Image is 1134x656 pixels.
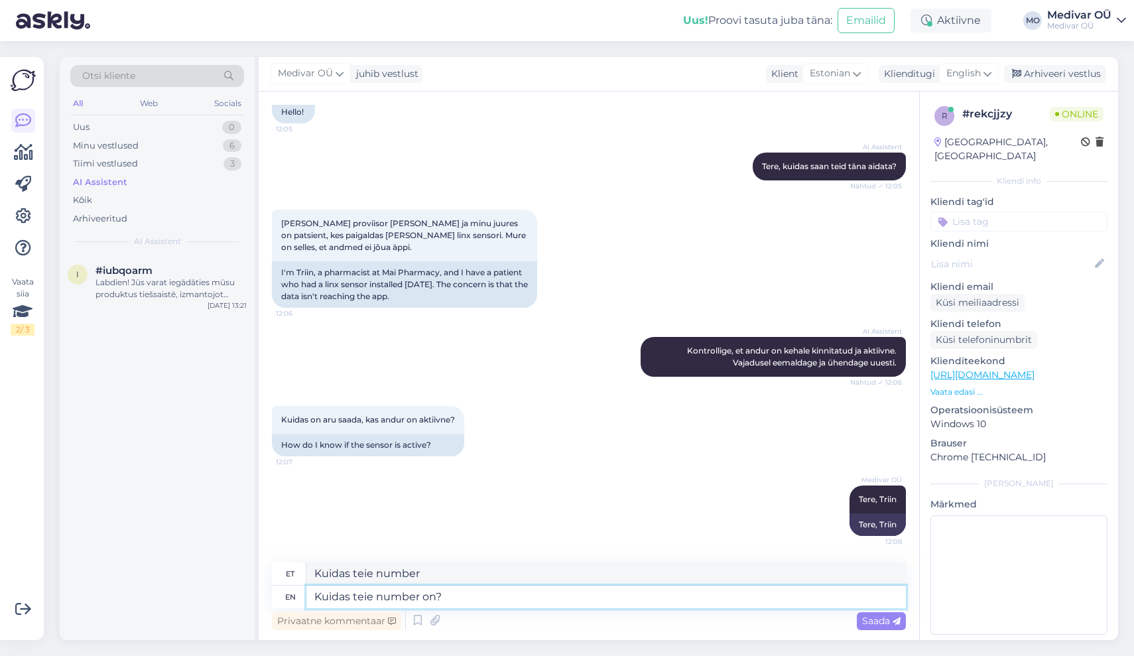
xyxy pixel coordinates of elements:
p: Kliendi telefon [930,317,1107,331]
div: # rekcjjzy [962,106,1050,122]
p: Klienditeekond [930,354,1107,368]
input: Lisa nimi [931,257,1092,271]
div: Tiimi vestlused [73,157,138,170]
div: Vaata siia [11,276,34,336]
p: Brauser [930,436,1107,450]
div: I'm Triin, a pharmacist at Mai Pharmacy, and I have a patient who had a linx sensor installed [DA... [272,261,537,308]
div: Kliendi info [930,175,1107,187]
div: Minu vestlused [73,139,139,153]
div: [PERSON_NAME] [930,478,1107,490]
div: All [70,95,86,112]
div: AI Assistent [73,176,127,189]
p: Märkmed [930,497,1107,511]
div: 6 [223,139,241,153]
span: Saada [862,615,901,627]
textarea: Kuidas teie number [306,562,906,585]
div: Aktiivne [911,9,991,33]
div: [DATE] 13:21 [208,300,247,310]
span: Online [1050,107,1103,121]
span: Kuidas on aru saada, kas andur on aktiivne? [281,415,455,425]
div: Proovi tasuta juba täna: [683,13,832,29]
p: Kliendi tag'id [930,195,1107,209]
b: Uus! [683,14,708,27]
p: Kliendi email [930,280,1107,294]
p: Kliendi nimi [930,237,1107,251]
div: Kõik [73,194,92,207]
div: How do I know if the sensor is active? [272,434,464,456]
span: 12:08 [852,537,902,547]
div: Uus [73,121,90,134]
div: en [285,586,296,608]
span: #iubqoarm [95,265,153,277]
div: 2 / 3 [11,324,34,336]
span: 12:06 [276,308,326,318]
div: MO [1023,11,1042,30]
span: Tere, kuidas saan teid täna aidata? [762,161,897,171]
a: Medivar OÜMedivar OÜ [1047,10,1126,31]
span: Medivar OÜ [852,475,902,485]
div: Küsi telefoninumbrit [930,331,1037,349]
div: [GEOGRAPHIC_DATA], [GEOGRAPHIC_DATA] [934,135,1081,163]
p: Windows 10 [930,417,1107,431]
span: i [76,269,79,279]
span: Kontrollige, et andur on kehale kinnitatud ja aktiivne. Vajadusel eemaldage ja ühendage uuesti. [687,346,899,367]
p: Chrome [TECHNICAL_ID] [930,450,1107,464]
input: Lisa tag [930,212,1107,231]
div: Klienditugi [879,67,935,81]
span: Medivar OÜ [278,66,333,81]
textarea: Kuidas teie number on? [306,586,906,608]
div: Hello! [272,101,315,123]
span: 12:07 [276,457,326,467]
div: Klient [766,67,798,81]
a: [URL][DOMAIN_NAME] [930,369,1035,381]
span: English [946,66,981,81]
div: Tere, Triin [850,513,906,536]
span: AI Assistent [134,235,181,247]
div: Socials [212,95,244,112]
span: Estonian [810,66,850,81]
div: 3 [223,157,241,170]
button: Emailid [838,8,895,33]
img: Askly Logo [11,68,36,93]
div: et [286,562,294,585]
p: Vaata edasi ... [930,386,1107,398]
span: Otsi kliente [82,69,135,83]
div: Küsi meiliaadressi [930,294,1025,312]
span: 12:05 [276,124,326,134]
div: Privaatne kommentaar [272,612,401,630]
div: Arhiveeritud [73,212,127,226]
span: AI Assistent [852,142,902,152]
div: Labdien! Jūs varat iegādāties mūsu produktus tiešsaistē, izmantojot mūsu mājaslapas iepirkumu grozu. [95,277,247,300]
span: Nähtud ✓ 12:06 [850,377,902,387]
div: Medivar OÜ [1047,21,1111,31]
div: Web [137,95,160,112]
span: Tere, Triin [859,494,897,504]
div: juhib vestlust [351,67,418,81]
span: [PERSON_NAME] proviisor [PERSON_NAME] ja minu juures on patsient, kes paigaldas [PERSON_NAME] lin... [281,218,528,252]
p: Operatsioonisüsteem [930,403,1107,417]
div: 0 [222,121,241,134]
span: AI Assistent [852,326,902,336]
span: r [942,111,948,121]
div: Medivar OÜ [1047,10,1111,21]
div: Arhiveeri vestlus [1004,65,1106,83]
span: Nähtud ✓ 12:05 [850,181,902,191]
